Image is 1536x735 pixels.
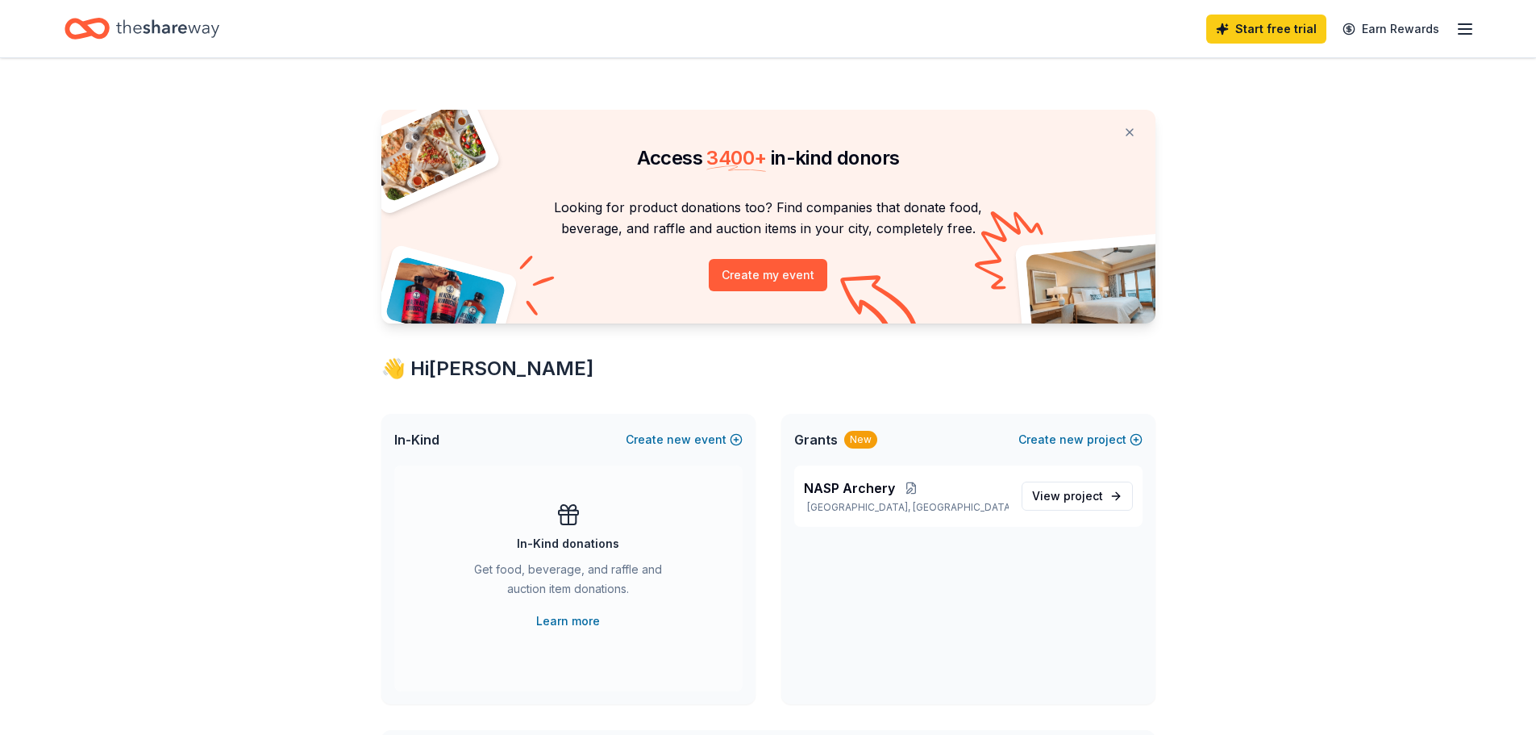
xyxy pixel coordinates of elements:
img: Curvy arrow [840,275,921,336]
span: Access in-kind donors [637,146,900,169]
button: Createnewevent [626,430,743,449]
div: 👋 Hi [PERSON_NAME] [381,356,1155,382]
div: In-Kind donations [517,534,619,553]
span: View [1032,487,1103,506]
span: new [667,430,691,449]
a: Earn Rewards [1333,15,1449,44]
span: new [1059,430,1084,449]
a: Start free trial [1206,15,1326,44]
button: Create my event [709,259,827,291]
a: Learn more [536,612,600,631]
a: View project [1022,482,1133,511]
span: NASP Archery [804,478,895,498]
div: New [844,431,877,449]
span: 3400 + [706,146,766,169]
span: Grants [794,430,838,449]
div: Get food, beverage, and raffle and auction item donations. [459,560,678,605]
a: Home [65,10,219,48]
span: project [1064,489,1103,503]
button: Createnewproject [1018,430,1143,449]
p: [GEOGRAPHIC_DATA], [GEOGRAPHIC_DATA] [804,501,1009,514]
img: Pizza [363,100,489,203]
span: In-Kind [394,430,439,449]
p: Looking for product donations too? Find companies that donate food, beverage, and raffle and auct... [401,197,1136,240]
